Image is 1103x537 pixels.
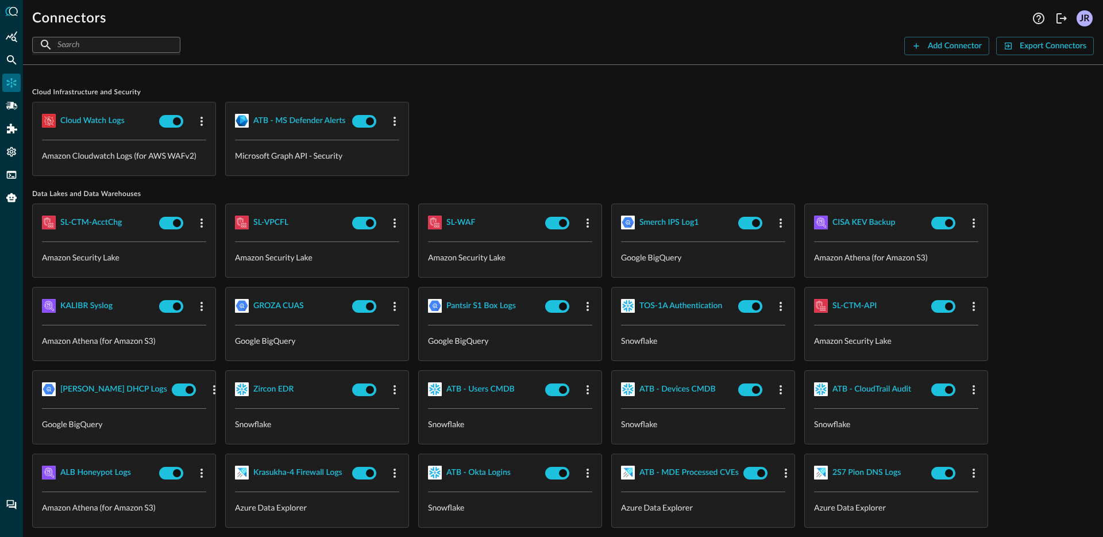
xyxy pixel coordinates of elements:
[832,380,911,398] button: ATB - CloudTrail Audit
[832,297,877,315] button: SL-CTM-API
[621,251,785,263] p: Google BigQuery
[253,299,304,313] div: GROZA CUAS
[639,463,739,482] button: ATB - MDE Processed CVEs
[639,297,722,315] button: TOS-1A Authentication
[2,143,21,161] div: Settings
[1052,9,1071,28] button: Logout
[428,382,442,396] img: Snowflake.svg
[621,335,785,347] p: Snowflake
[2,28,21,46] div: Summary Insights
[3,120,21,138] div: Addons
[832,213,895,232] button: CISA KEV Backup
[2,496,21,514] div: Chat
[60,299,113,313] div: KALIBR Syslog
[2,51,21,69] div: Federated Search
[235,418,399,430] p: Snowflake
[60,380,167,398] button: [PERSON_NAME] DHCP Logs
[42,418,206,430] p: Google BigQuery
[253,216,288,230] div: SL-VPCFL
[60,382,167,397] div: [PERSON_NAME] DHCP Logs
[832,382,911,397] div: ATB - CloudTrail Audit
[621,466,635,480] img: AzureDataExplorer.svg
[253,213,288,232] button: SL-VPCFL
[639,299,722,313] div: TOS-1A Authentication
[42,251,206,263] p: Amazon Security Lake
[621,216,635,229] img: GoogleBigQuery.svg
[60,114,125,128] div: Cloud watch logs
[621,418,785,430] p: Snowflake
[621,299,635,313] img: Snowflake.svg
[428,335,592,347] p: Google BigQuery
[42,149,206,162] p: Amazon Cloudwatch Logs (for AWS WAFv2)
[428,299,442,313] img: GoogleBigQuery.svg
[253,380,294,398] button: Zircon EDR
[253,466,342,480] div: Krasukha-4 Firewall Logs
[253,114,345,128] div: ATB - MS Defender Alerts
[446,297,516,315] button: Pantsir S1 Box Logs
[1077,10,1093,26] div: JR
[235,114,249,128] img: MicrosoftGraph.svg
[832,216,895,230] div: CISA KEV Backup
[996,37,1094,55] button: Export Connectors
[32,88,1094,97] span: Cloud Infrastructure and Security
[832,299,877,313] div: SL-CTM-API
[235,466,249,480] img: AzureDataExplorer.svg
[235,382,249,396] img: Snowflake.svg
[639,466,739,480] div: ATB - MDE Processed CVEs
[60,466,131,480] div: ALB Honeypot Logs
[639,216,699,230] div: Smerch IPS Log1
[42,299,56,313] img: AWSAthena.svg
[814,382,828,396] img: Snowflake.svg
[428,251,592,263] p: Amazon Security Lake
[446,466,511,480] div: ATB - Okta Logins
[428,466,442,480] img: Snowflake.svg
[42,382,56,396] img: GoogleBigQuery.svg
[446,463,511,482] button: ATB - Okta Logins
[253,463,342,482] button: Krasukha-4 Firewall Logs
[253,297,304,315] button: GROZA CUAS
[814,216,828,229] img: AWSAthena.svg
[2,189,21,207] div: Query Agent
[639,380,716,398] button: ATB - Devices CMDB
[446,299,516,313] div: Pantsir S1 Box Logs
[57,34,154,55] input: Search
[446,213,475,232] button: SL-WAF
[814,466,828,480] img: AzureDataExplorer.svg
[1029,9,1048,28] button: Help
[42,466,56,480] img: AWSAthena.svg
[639,213,699,232] button: Smerch IPS Log1
[832,463,901,482] button: 2S7 Pion DNS Logs
[814,251,978,263] p: Amazon Athena (for Amazon S3)
[2,97,21,115] div: Pipelines
[904,37,989,55] button: Add Connector
[235,149,399,162] p: Microsoft Graph API - Security
[60,216,122,230] div: SL-CTM-AcctChg
[428,216,442,229] img: AWSSecurityLake.svg
[832,466,901,480] div: 2S7 Pion DNS Logs
[2,74,21,92] div: Connectors
[621,501,785,513] p: Azure Data Explorer
[42,335,206,347] p: Amazon Athena (for Amazon S3)
[235,299,249,313] img: GoogleBigQuery.svg
[32,190,1094,199] span: Data Lakes and Data Warehouses
[42,114,56,128] img: AWSCloudWatchLogs.svg
[60,112,125,130] button: Cloud watch logs
[621,382,635,396] img: Snowflake.svg
[42,216,56,229] img: AWSSecurityLake.svg
[814,418,978,430] p: Snowflake
[446,216,475,230] div: SL-WAF
[235,335,399,347] p: Google BigQuery
[928,39,982,53] div: Add Connector
[60,297,113,315] button: KALIBR Syslog
[32,9,106,28] h1: Connectors
[428,501,592,513] p: Snowflake
[42,501,206,513] p: Amazon Athena (for Amazon S3)
[253,112,345,130] button: ATB - MS Defender Alerts
[428,418,592,430] p: Snowflake
[235,501,399,513] p: Azure Data Explorer
[235,216,249,229] img: AWSSecurityLake.svg
[814,299,828,313] img: AWSSecurityLake.svg
[253,382,294,397] div: Zircon EDR
[60,213,122,232] button: SL-CTM-AcctChg
[446,380,515,398] button: ATB - Users CMDB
